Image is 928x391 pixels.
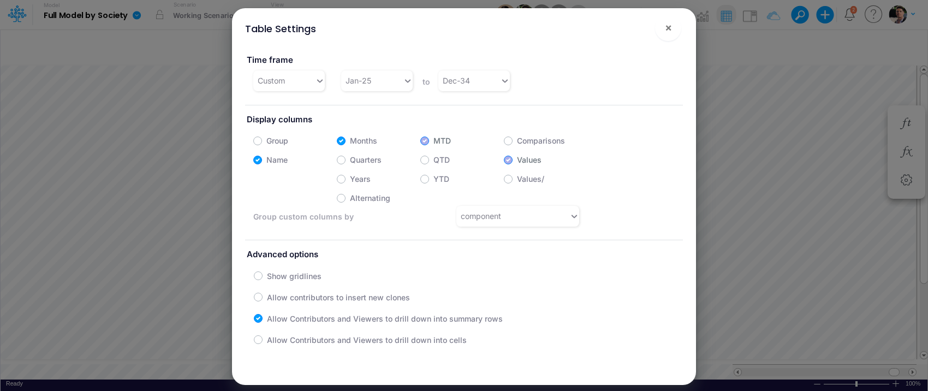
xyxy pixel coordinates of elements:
[517,173,544,185] label: Values/
[267,334,467,346] label: Allow Contributors and Viewers to drill down into cells
[267,270,322,282] label: Show gridlines
[421,76,430,87] label: to
[266,154,288,165] label: Name
[517,135,565,146] label: Comparisons
[350,154,382,165] label: Quarters
[433,173,449,185] label: YTD
[245,50,456,70] label: Time frame
[267,313,503,324] label: Allow Contributors and Viewers to drill down into summary rows
[665,21,672,34] span: ×
[266,135,288,146] label: Group
[346,75,371,86] div: Jan-25
[258,75,285,86] div: Custom
[350,135,377,146] label: Months
[443,75,470,86] div: Dec-34
[655,15,681,41] button: Close
[461,210,501,222] div: component
[517,154,542,165] label: Values
[245,245,683,265] label: Advanced options
[245,110,683,130] label: Display columns
[267,292,410,303] label: Allow contributors to insert new clones
[253,211,365,222] label: Group custom columns by
[350,173,371,185] label: Years
[245,21,316,36] div: Table Settings
[433,135,451,146] label: MTD
[433,154,450,165] label: QTD
[350,192,390,204] label: Alternating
